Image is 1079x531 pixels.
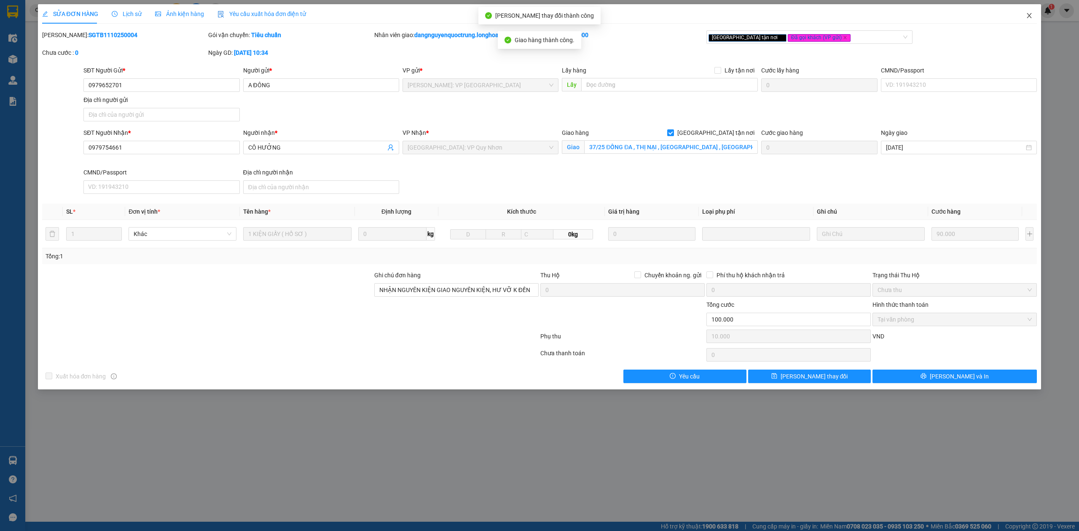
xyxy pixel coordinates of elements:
span: Phí thu hộ khách nhận trả [713,271,788,280]
span: VND [872,333,884,340]
span: close [779,35,783,40]
span: exclamation-circle [670,373,676,380]
input: Ghi chú đơn hàng [374,283,539,297]
div: Phụ thu [539,332,706,346]
div: SĐT Người Gửi [83,66,239,75]
span: Giao hàng thành công. [515,37,574,43]
div: Nhân viên giao: [374,30,539,40]
span: edit [42,11,48,17]
div: Địa chỉ người nhận [243,168,399,177]
input: R [486,229,521,239]
span: Định lượng [381,208,411,215]
span: Chuyển khoản ng. gửi [641,271,705,280]
span: Khác [134,228,231,240]
span: Ảnh kiện hàng [155,11,204,17]
input: Cước lấy hàng [761,78,878,92]
span: Giao hàng [562,129,589,136]
span: Yêu cầu [679,372,700,381]
span: close [843,35,847,40]
button: Close [1017,4,1041,28]
button: exclamation-circleYêu cầu [623,370,746,383]
input: Ngày giao [886,143,1024,152]
span: info-circle [111,373,117,379]
label: Hình thức thanh toán [872,301,929,308]
span: Giao [562,140,584,154]
div: Chưa cước : [42,48,207,57]
span: SỬA ĐƠN HÀNG [42,11,98,17]
span: Đơn vị tính [129,208,160,215]
input: 0 [931,227,1019,241]
span: Yêu cầu xuất hóa đơn điện tử [217,11,306,17]
span: Thu Hộ [540,272,560,279]
span: VP Nhận [403,129,426,136]
div: CMND/Passport [881,66,1037,75]
span: 0kg [553,229,593,239]
span: Kích thước [507,208,536,215]
button: save[PERSON_NAME] thay đổi [748,370,871,383]
span: Lịch sử [112,11,142,17]
div: Trạng thái Thu Hộ [872,271,1037,280]
span: Bình Định: VP Quy Nhơn [408,141,553,154]
div: Gói vận chuyển: [208,30,373,40]
span: close [1026,12,1033,19]
span: picture [155,11,161,17]
img: icon [217,11,224,18]
span: Tổng cước [706,301,734,308]
span: Xuất hóa đơn hàng [52,372,110,381]
div: VP gửi [403,66,558,75]
span: printer [921,373,926,380]
input: D [450,229,486,239]
input: Cước giao hàng [761,141,878,154]
input: 0 [608,227,695,241]
input: Địa chỉ của người nhận [243,180,399,194]
span: Giá trị hàng [608,208,639,215]
span: Hồ Chí Minh: VP Quận Tân Bình [408,79,553,91]
label: Cước giao hàng [761,129,803,136]
span: Lấy tận nơi [721,66,758,75]
button: printer[PERSON_NAME] và In [872,370,1037,383]
span: Lấy hàng [562,67,586,74]
b: [DATE] 10:34 [234,49,268,56]
span: user-add [387,144,394,151]
span: Chưa thu [878,284,1032,296]
input: Dọc đường [581,78,758,91]
b: dangnguyenquoctrung.longhoan [414,32,502,38]
span: Đã gọi khách (VP gửi) [788,34,851,42]
span: Lấy [562,78,581,91]
th: Ghi chú [813,204,928,220]
div: [PERSON_NAME]: [42,30,207,40]
div: Tổng: 1 [46,252,416,261]
input: Địa chỉ của người gửi [83,108,239,121]
span: [PERSON_NAME] thay đổi [781,372,848,381]
div: Chưa thanh toán [539,349,706,363]
b: SGTB1110250004 [89,32,137,38]
input: VD: Bàn, Ghế [243,227,351,241]
span: save [771,373,777,380]
b: 0 [75,49,78,56]
input: Ghi Chú [817,227,925,241]
span: SL [66,208,73,215]
b: Tiêu chuẩn [251,32,281,38]
span: check-circle [505,37,511,43]
div: Cước rồi : [540,30,705,40]
span: [GEOGRAPHIC_DATA] tận nơi [709,34,786,42]
label: Ghi chú đơn hàng [374,272,421,279]
label: Ngày giao [881,129,907,136]
div: SĐT Người Nhận [83,128,239,137]
span: [PERSON_NAME] và In [930,372,989,381]
th: Loại phụ phí [699,204,813,220]
span: [PERSON_NAME] thay đổi thành công [495,12,594,19]
div: CMND/Passport [83,168,239,177]
div: Địa chỉ người gửi [83,95,239,105]
span: clock-circle [112,11,118,17]
div: Ngày GD: [208,48,373,57]
span: check-circle [485,12,492,19]
span: Tên hàng [243,208,271,215]
input: C [521,229,553,239]
label: Cước lấy hàng [761,67,799,74]
div: Người gửi [243,66,399,75]
span: kg [427,227,435,241]
span: Cước hàng [931,208,961,215]
span: [GEOGRAPHIC_DATA] tận nơi [674,128,758,137]
input: Giao tận nơi [584,140,758,154]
